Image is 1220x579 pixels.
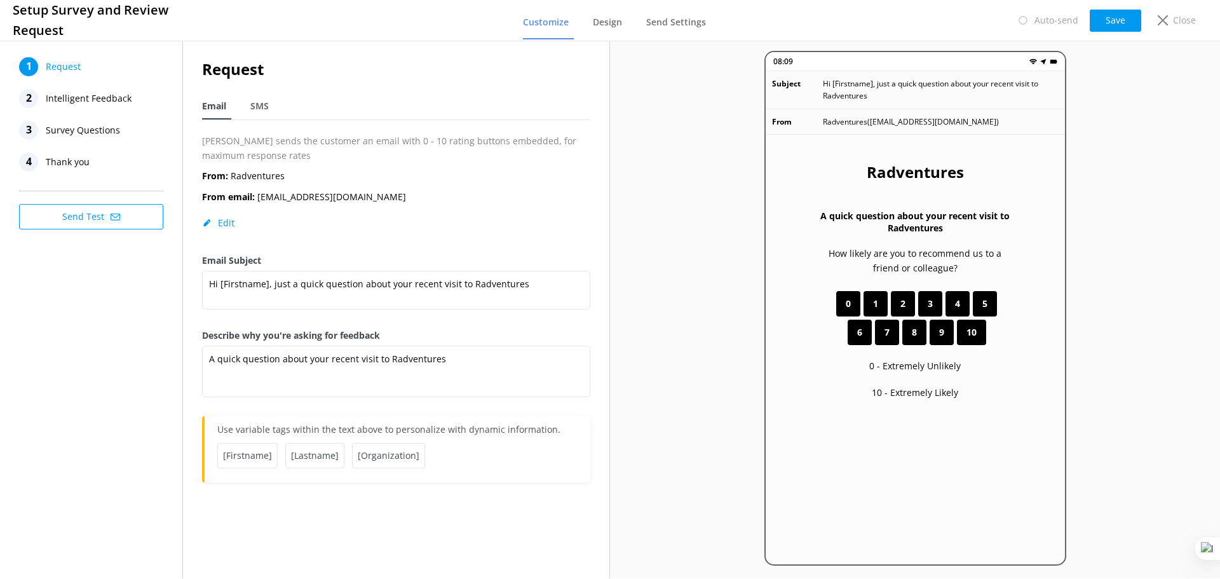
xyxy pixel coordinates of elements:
[202,346,590,397] textarea: A quick question about your recent visit to Radventures
[846,297,851,311] span: 0
[593,16,622,29] span: Design
[202,169,285,183] p: Radventures
[912,325,917,339] span: 8
[202,271,590,310] textarea: Hi [Firstname], just a quick question about your recent visit to Radventures
[19,89,38,108] div: 2
[19,204,163,229] button: Send Test
[928,297,933,311] span: 3
[46,121,120,140] span: Survey Questions
[352,443,425,468] span: [Organization]
[202,191,255,203] b: From email:
[869,359,961,373] p: 0 - Extremely Unlikely
[1040,58,1047,65] img: near-me.png
[966,325,977,339] span: 10
[857,325,862,339] span: 6
[46,57,81,76] span: Request
[772,78,823,102] p: Subject
[817,247,1014,275] p: How likely are you to recommend us to a friend or colleague?
[823,78,1059,102] p: Hi [Firstname], just a quick question about your recent visit to Radventures
[900,297,905,311] span: 2
[1090,10,1141,32] button: Save
[202,57,590,81] h2: Request
[872,386,958,400] p: 10 - Extremely Likely
[19,57,38,76] div: 1
[646,16,706,29] span: Send Settings
[1050,58,1057,65] img: battery.png
[823,116,999,128] p: Radventures ( [EMAIL_ADDRESS][DOMAIN_NAME] )
[202,217,234,229] button: Edit
[773,55,793,67] p: 08:09
[982,297,987,311] span: 5
[217,423,578,443] p: Use variable tags within the text above to personalize with dynamic information.
[19,153,38,172] div: 4
[250,100,269,112] span: SMS
[867,160,964,184] h2: Radventures
[19,121,38,140] div: 3
[202,100,226,112] span: Email
[1034,13,1078,27] p: Auto-send
[1029,58,1037,65] img: wifi.png
[46,153,90,172] span: Thank you
[217,443,278,468] span: [Firstname]
[202,190,406,204] p: [EMAIL_ADDRESS][DOMAIN_NAME]
[772,116,823,128] p: From
[884,325,890,339] span: 7
[202,254,590,268] label: Email Subject
[202,134,590,163] p: [PERSON_NAME] sends the customer an email with 0 - 10 rating buttons embedded, for maximum respon...
[202,170,228,182] b: From:
[873,297,878,311] span: 1
[46,89,132,108] span: Intelligent Feedback
[939,325,944,339] span: 9
[955,297,960,311] span: 4
[817,210,1014,234] h3: A quick question about your recent visit to Radventures
[523,16,569,29] span: Customize
[285,443,344,468] span: [Lastname]
[1173,13,1196,27] p: Close
[202,329,590,343] label: Describe why you're asking for feedback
